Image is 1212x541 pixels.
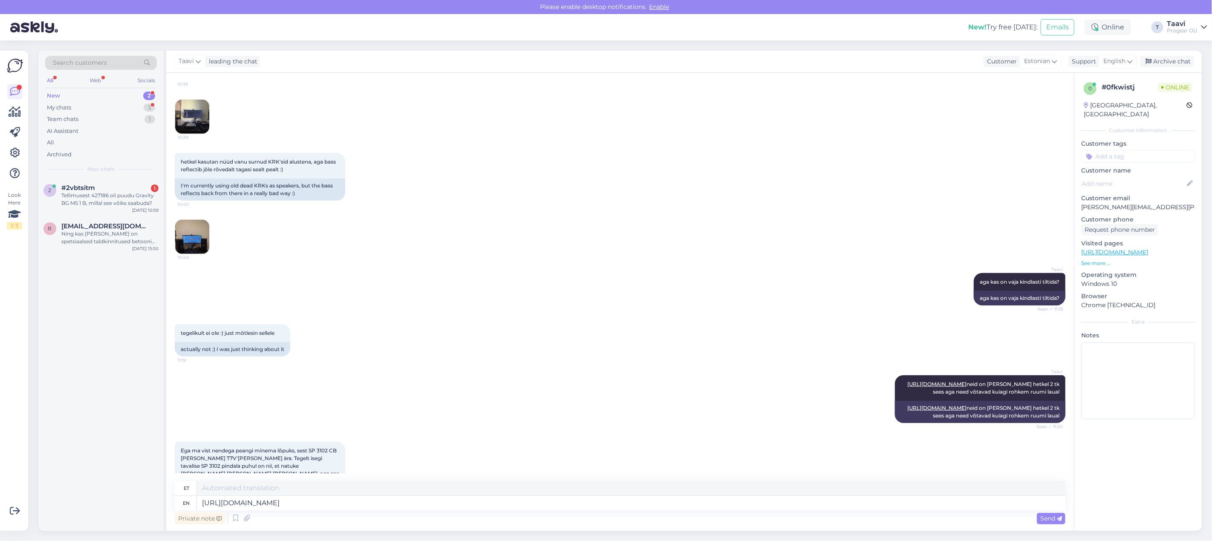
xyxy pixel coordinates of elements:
p: Notes [1081,331,1195,340]
div: Support [1068,57,1096,66]
span: tegelikult ei ole :) just mõtlesin sellele [181,330,274,336]
span: #2vbtsitm [61,184,95,192]
p: Operating system [1081,270,1195,279]
button: Emails [1041,19,1074,35]
div: 3 [144,104,155,112]
span: Taavi [179,57,194,66]
span: Enable [647,3,672,11]
span: hetkel kasutan nüüd vanu surnud KRK'sid alustena, aga bass reflectib jõle rõvedalt tagasi sealt p... [181,158,337,173]
span: Taavi [1031,368,1063,375]
span: Taavi [1031,266,1063,273]
span: Seen ✓ 11:18 [1031,306,1063,312]
span: 0 [1088,85,1092,92]
div: Ning kas [PERSON_NAME] on spetsiaalsed taldkinnitused betooni jaoks? [61,230,159,245]
div: Extra [1081,318,1195,326]
div: # 0fkwistj [1102,82,1158,92]
a: [URL][DOMAIN_NAME] [907,381,967,387]
p: Browser [1081,292,1195,301]
div: Web [88,75,103,86]
span: reivohan@gmail.com [61,222,150,230]
div: 2 [143,92,155,100]
span: Estonian [1024,57,1050,66]
p: See more ... [1081,259,1195,267]
input: Add a tag [1081,150,1195,163]
a: [URL][DOMAIN_NAME] [1081,248,1148,256]
p: Chrome [TECHNICAL_ID] [1081,301,1195,310]
div: Private note [175,513,225,524]
div: Team chats [47,115,78,124]
div: 1 [151,184,159,192]
div: Customer [984,57,1017,66]
div: leading the chat [205,57,257,66]
a: TaaviProgear OÜ [1167,20,1207,34]
p: Customer phone [1081,215,1195,224]
a: [URL][DOMAIN_NAME] [907,405,967,411]
span: Online [1158,83,1192,92]
span: Send [1040,515,1062,522]
span: r [48,225,52,232]
div: Progear OÜ [1167,27,1198,34]
div: My chats [47,104,71,112]
span: aga kas on vaja kindlasti tiltida? [980,279,1059,285]
img: Attachment [175,100,209,134]
div: I'm currently using old dead KRKs as speakers, but the bass reflects back from there in a really ... [175,178,345,201]
span: Search customers [53,58,107,67]
div: [GEOGRAPHIC_DATA], [GEOGRAPHIC_DATA] [1084,101,1186,119]
span: Ega ma vist nendega peangi minema lõpuks, sest SP 3102 CB [PERSON_NAME] T7V'[PERSON_NAME] ära. Te... [181,447,341,492]
div: All [45,75,55,86]
div: [DATE] 15:50 [132,245,159,252]
div: et [184,481,189,495]
div: aga kas on vaja kindlasti tiltida? [974,291,1065,305]
span: neid on [PERSON_NAME] hetkel 2 tk sees aga need võtavad kuiagi rohkem ruumi laual [907,381,1061,395]
div: [DATE] 10:59 [132,207,159,213]
div: Socials [136,75,157,86]
div: en [183,496,190,510]
span: 10:39 [178,134,210,141]
img: Askly Logo [7,58,23,74]
div: 1 [144,115,155,124]
div: Archive chat [1140,56,1194,67]
div: T [1151,21,1163,33]
span: 10:40 [177,201,209,207]
div: Online [1085,20,1131,35]
p: Visited pages [1081,239,1195,248]
span: 11:19 [177,357,209,363]
div: 1 / 3 [7,222,22,230]
div: Archived [47,150,72,159]
p: Windows 10 [1081,279,1195,288]
div: neid on [PERSON_NAME] hetkel 2 tk sees aga need võtavad kuiagi rohkem ruumi laual [895,401,1065,423]
span: 10:39 [177,81,209,87]
div: New [47,92,60,100]
b: New! [968,23,987,31]
p: Customer email [1081,194,1195,203]
div: Look Here [7,191,22,230]
span: English [1103,57,1125,66]
p: [PERSON_NAME][EMAIL_ADDRESS][PERSON_NAME][DOMAIN_NAME] [1081,203,1195,212]
span: Seen ✓ 11:20 [1031,423,1063,430]
p: Customer tags [1081,139,1195,148]
div: Request phone number [1081,224,1158,236]
span: 10:40 [178,254,210,261]
div: Customer information [1081,127,1195,134]
span: 2 [49,187,52,193]
div: actually not :) I was just thinking about it [175,342,290,357]
input: Add name [1082,179,1185,188]
div: All [47,138,54,147]
div: Tellimusest 427186 oli puudu Gravity BG MS 1 B, millal see võiks saabuda? [61,192,159,207]
p: Customer name [1081,166,1195,175]
div: Taavi [1167,20,1198,27]
span: New chats [87,165,115,173]
div: AI Assistant [47,127,78,135]
img: Attachment [175,220,209,254]
div: Try free [DATE]: [968,22,1037,32]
